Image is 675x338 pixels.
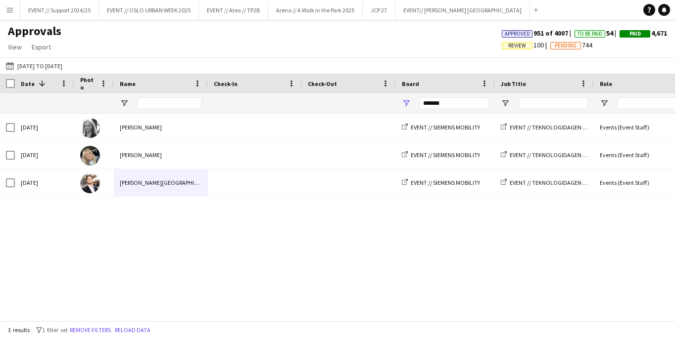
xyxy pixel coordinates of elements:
img: Oda Hansson [80,146,100,166]
span: Job Title [501,80,526,87]
button: Open Filter Menu [402,99,411,108]
button: EVENT // OSLO URBAN WEEK 2025 [99,0,199,20]
button: EVENT // Support 2024/25 [20,0,99,20]
a: EVENT // SIEMENS MOBILITY [402,124,480,131]
a: EVENT // SIEMENS MOBILITY [402,179,480,186]
input: Job Title Filter Input [519,97,588,109]
div: [DATE] [15,141,74,169]
a: Export [28,41,55,53]
span: Photo [80,76,96,91]
span: Pending [555,42,577,49]
a: EVENT // TEKNOLOGIDAGEN 2025 [501,179,594,186]
a: EVENT // SIEMENS MOBILITY [402,151,480,159]
img: Hans Torstein Lærum [80,173,100,193]
div: [DATE] [15,114,74,141]
button: Reload data [113,325,152,336]
span: Board [402,80,419,87]
span: View [8,42,22,51]
button: Open Filter Menu [501,99,510,108]
button: [DATE] to [DATE] [4,60,64,72]
span: EVENT // TEKNOLOGIDAGEN 2025 [510,151,594,159]
button: Open Filter Menu [120,99,129,108]
button: JCP 27 [363,0,395,20]
button: Open Filter Menu [600,99,609,108]
button: EVENT // Atea // TP2B [199,0,268,20]
a: EVENT // TEKNOLOGIDAGEN 2025 [501,124,594,131]
span: Paid [629,31,641,37]
span: 951 of 4007 [502,29,575,38]
span: 4,671 [620,29,667,38]
span: 744 [550,41,592,49]
span: EVENT // SIEMENS MOBILITY [411,124,480,131]
span: Check-Out [308,80,337,87]
span: EVENT // TEKNOLOGIDAGEN 2025 [510,124,594,131]
input: Board Filter Input [420,97,489,109]
span: EVENT // SIEMENS MOBILITY [411,179,480,186]
span: Export [32,42,51,51]
input: Name Filter Input [138,97,202,109]
span: Name [120,80,136,87]
span: Check-In [214,80,238,87]
button: EVENT// [PERSON_NAME] [GEOGRAPHIC_DATA] [395,0,530,20]
div: [PERSON_NAME] [114,141,208,169]
img: Maria Grefberg [80,118,100,138]
div: [PERSON_NAME] [114,114,208,141]
span: Approved [505,31,530,37]
span: 54 [575,29,620,38]
span: 100 [502,41,550,49]
span: EVENT // TEKNOLOGIDAGEN 2025 [510,179,594,186]
span: Date [21,80,35,87]
a: EVENT // TEKNOLOGIDAGEN 2025 [501,151,594,159]
div: [DATE] [15,169,74,196]
span: EVENT // SIEMENS MOBILITY [411,151,480,159]
span: Review [508,42,526,49]
button: Arena // A Walk in the Park 2025 [268,0,363,20]
a: View [4,41,26,53]
span: 1 filter set [42,326,68,334]
button: Remove filters [68,325,113,336]
span: To Be Paid [578,31,602,37]
span: Role [600,80,612,87]
div: [PERSON_NAME][GEOGRAPHIC_DATA] [114,169,208,196]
